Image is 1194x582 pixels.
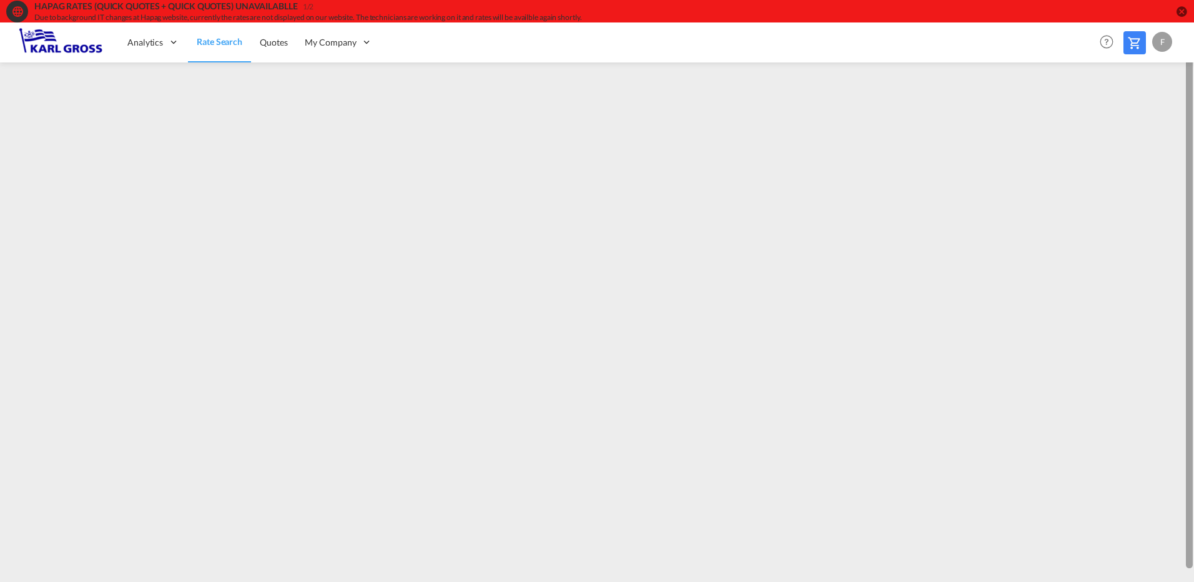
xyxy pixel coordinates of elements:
div: F [1152,32,1172,52]
img: 3269c73066d711f095e541db4db89301.png [19,28,103,56]
span: My Company [305,36,356,49]
a: Rate Search [188,22,251,62]
div: 1/2 [303,2,314,12]
div: Analytics [119,22,188,62]
md-icon: icon-web [11,5,24,17]
div: My Company [296,22,381,62]
div: Help [1096,31,1123,54]
a: Quotes [251,22,296,62]
span: Rate Search [197,36,242,47]
span: Help [1096,31,1117,52]
div: Due to background IT changes at Hapag website, currently the rates are not displayed on our websi... [34,12,1010,23]
span: Analytics [127,36,163,49]
span: Quotes [260,37,287,47]
button: icon-close-circle [1175,5,1188,17]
